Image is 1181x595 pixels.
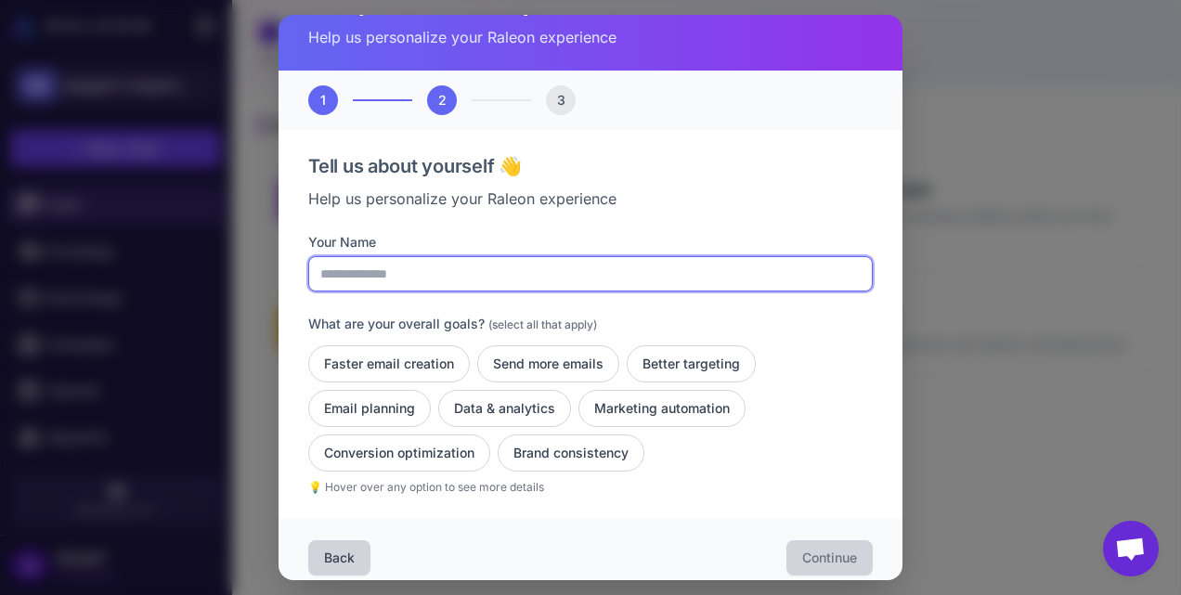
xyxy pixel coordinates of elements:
p: Help us personalize your Raleon experience [308,26,873,48]
button: Continue [786,540,873,576]
button: Faster email creation [308,345,470,382]
button: Back [308,540,370,576]
div: 3 [546,85,576,115]
span: (select all that apply) [488,317,597,331]
label: Your Name [308,232,873,252]
h3: Tell us about yourself 👋 [308,152,873,180]
button: Brand consistency [498,434,644,472]
div: Open chat [1103,521,1159,576]
button: Marketing automation [578,390,746,427]
div: 1 [308,85,338,115]
button: Data & analytics [438,390,571,427]
p: 💡 Hover over any option to see more details [308,479,873,496]
span: What are your overall goals? [308,316,485,331]
button: Better targeting [627,345,756,382]
div: 2 [427,85,457,115]
button: Send more emails [477,345,619,382]
button: Conversion optimization [308,434,490,472]
span: Continue [802,549,857,567]
button: Email planning [308,390,431,427]
p: Help us personalize your Raleon experience [308,188,873,210]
